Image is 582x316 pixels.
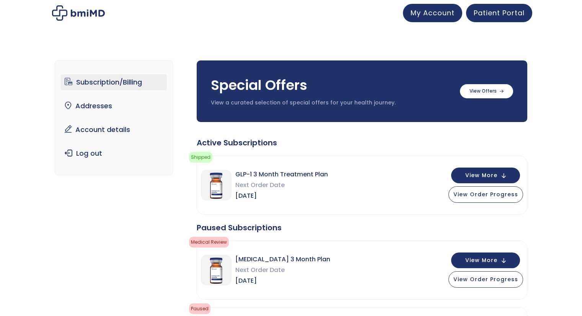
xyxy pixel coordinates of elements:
[52,5,105,21] img: My account
[235,169,328,180] span: GLP-1 3 Month Treatment Plan
[61,98,167,114] a: Addresses
[448,271,523,288] button: View Order Progress
[403,4,462,22] a: My Account
[453,275,518,283] span: View Order Progress
[453,191,518,198] span: View Order Progress
[61,145,167,161] a: Log out
[235,265,330,275] span: Next Order Date
[474,8,525,18] span: Patient Portal
[235,275,330,286] span: [DATE]
[189,303,210,314] span: Paused
[465,258,497,263] span: View More
[189,152,212,163] span: Shipped
[466,4,532,22] a: Patient Portal
[61,74,167,90] a: Subscription/Billing
[61,122,167,138] a: Account details
[211,99,452,107] p: View a curated selection of special offers for your health journey.
[235,191,328,201] span: [DATE]
[451,168,520,183] button: View More
[189,237,229,248] span: Medical Review
[448,186,523,203] button: View Order Progress
[235,180,328,191] span: Next Order Date
[465,173,497,178] span: View More
[451,252,520,268] button: View More
[197,222,527,233] div: Paused Subscriptions
[411,8,455,18] span: My Account
[55,60,173,175] nav: Account pages
[197,137,527,148] div: Active Subscriptions
[211,76,452,95] h3: Special Offers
